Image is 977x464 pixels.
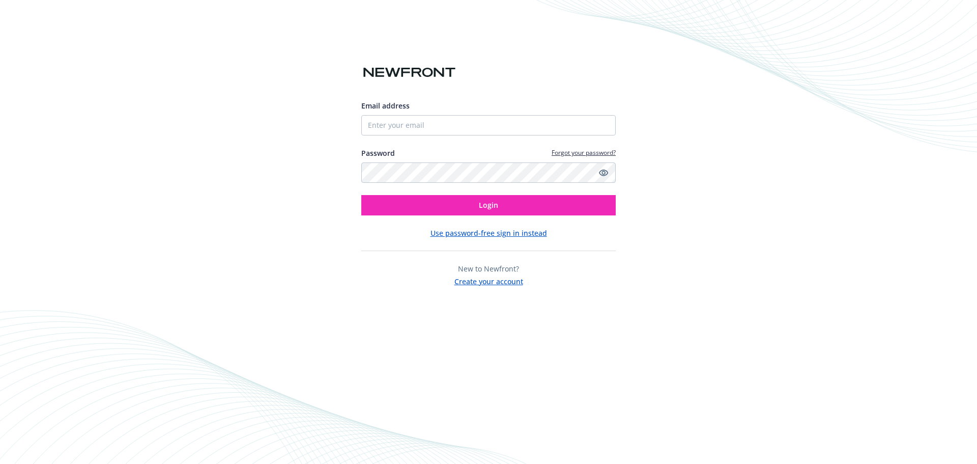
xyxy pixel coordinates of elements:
[454,274,523,287] button: Create your account
[361,115,616,135] input: Enter your email
[361,148,395,158] label: Password
[552,148,616,157] a: Forgot your password?
[361,64,457,81] img: Newfront logo
[458,264,519,274] span: New to Newfront?
[361,195,616,215] button: Login
[361,101,410,111] span: Email address
[361,162,616,183] input: Enter your password
[597,167,610,179] a: Show password
[430,228,547,238] button: Use password-free sign in instead
[479,200,498,210] span: Login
